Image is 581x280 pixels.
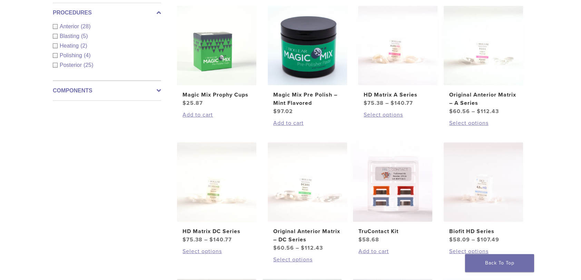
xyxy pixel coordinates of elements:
[353,142,433,244] a: TruContact KitTruContact Kit $58.68
[364,100,384,107] bdi: 75.38
[183,100,203,107] bdi: 25.87
[358,227,427,236] h2: TruContact Kit
[449,227,518,236] h2: Biofit HD Series
[60,62,83,68] span: Posterior
[385,100,389,107] span: –
[443,6,524,116] a: Original Anterior Matrix - A SeriesOriginal Anterior Matrix – A Series
[53,87,161,95] label: Components
[444,6,523,85] img: Original Anterior Matrix - A Series
[273,244,277,251] span: $
[177,6,257,107] a: Magic Mix Prophy CupsMagic Mix Prophy Cups $25.87
[177,142,257,244] a: HD Matrix DC SeriesHD Matrix DC Series
[267,6,348,116] a: Magic Mix Pre Polish - Mint FlavoredMagic Mix Pre Polish – Mint Flavored $97.02
[183,227,251,236] h2: HD Matrix DC Series
[183,236,203,243] bdi: 75.38
[449,91,518,107] h2: Original Anterior Matrix – A Series
[273,108,293,115] bdi: 97.02
[364,100,367,107] span: $
[204,236,208,243] span: –
[183,111,251,119] a: Add to cart: “Magic Mix Prophy Cups”
[449,236,470,243] bdi: 58.09
[183,100,186,107] span: $
[84,52,91,58] span: (4)
[273,108,277,115] span: $
[183,236,186,243] span: $
[364,111,432,119] a: Select options for “HD Matrix A Series”
[273,256,342,264] a: Select options for “Original Anterior Matrix - DC Series”
[177,6,256,85] img: Magic Mix Prophy Cups
[449,108,453,115] span: $
[444,142,523,222] img: Biofit HD Series
[477,236,499,243] bdi: 107.49
[83,62,93,68] span: (25)
[53,9,161,17] label: Procedures
[477,236,481,243] span: $
[364,91,432,99] h2: HD Matrix A Series
[267,142,348,252] a: Original Anterior Matrix - DC SeriesOriginal Anterior Matrix – DC Series
[443,142,524,244] a: Biofit HD SeriesBiofit HD Series
[81,33,88,39] span: (5)
[358,236,379,243] bdi: 58.68
[301,244,323,251] bdi: 112.43
[449,119,518,127] a: Select options for “Original Anterior Matrix - A Series”
[273,91,342,107] h2: Magic Mix Pre Polish – Mint Flavored
[60,43,80,49] span: Heating
[268,142,347,222] img: Original Anterior Matrix - DC Series
[358,6,437,85] img: HD Matrix A Series
[183,247,251,256] a: Select options for “HD Matrix DC Series”
[449,236,453,243] span: $
[391,100,394,107] span: $
[273,119,342,127] a: Add to cart: “Magic Mix Pre Polish - Mint Flavored”
[391,100,413,107] bdi: 140.77
[60,33,81,39] span: Blasting
[358,236,362,243] span: $
[183,91,251,99] h2: Magic Mix Prophy Cups
[477,108,481,115] span: $
[209,236,232,243] bdi: 140.77
[177,142,256,222] img: HD Matrix DC Series
[358,247,427,256] a: Add to cart: “TruContact Kit”
[477,108,499,115] bdi: 112.43
[472,108,475,115] span: –
[273,227,342,244] h2: Original Anterior Matrix – DC Series
[80,43,87,49] span: (2)
[268,6,347,85] img: Magic Mix Pre Polish - Mint Flavored
[301,244,305,251] span: $
[358,6,438,107] a: HD Matrix A SeriesHD Matrix A Series
[472,236,475,243] span: –
[209,236,213,243] span: $
[60,52,84,58] span: Polishing
[465,254,534,272] a: Back To Top
[60,23,81,29] span: Anterior
[296,244,299,251] span: –
[449,247,518,256] a: Select options for “Biofit HD Series”
[81,23,90,29] span: (28)
[273,244,294,251] bdi: 60.56
[353,142,432,222] img: TruContact Kit
[449,108,470,115] bdi: 60.56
